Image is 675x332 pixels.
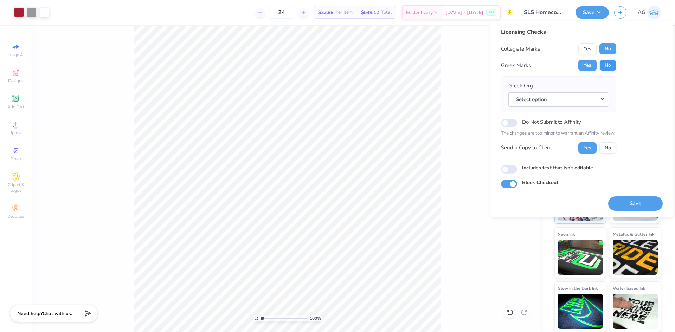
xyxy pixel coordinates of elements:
[522,164,593,171] label: Includes text that isn't editable
[4,182,28,193] span: Clipart & logos
[8,78,24,84] span: Designs
[501,28,616,36] div: Licensing Checks
[7,214,24,219] span: Decorate
[647,6,661,19] img: Aljosh Eyron Garcia
[381,9,392,16] span: Total
[488,10,495,15] span: FREE
[578,142,597,154] button: Yes
[576,6,609,19] button: Save
[599,142,616,154] button: No
[501,144,552,152] div: Send a Copy to Client
[17,310,43,317] strong: Need help?
[599,43,616,54] button: No
[445,9,483,16] span: [DATE] - [DATE]
[638,6,661,19] a: AG
[638,8,645,17] span: AG
[361,9,379,16] span: $549.12
[318,9,333,16] span: $22.88
[522,179,558,186] label: Block Checkout
[558,285,598,292] span: Glow in the Dark Ink
[558,294,603,329] img: Glow in the Dark Ink
[522,117,581,126] label: Do Not Submit to Affinity
[9,130,23,136] span: Upload
[335,9,353,16] span: Per Item
[268,6,295,19] input: – –
[7,104,24,110] span: Add Text
[501,130,616,137] p: The changes are too minor to warrant an Affinity review.
[11,156,21,162] span: Greek
[508,92,609,107] button: Select option
[43,310,72,317] span: Chat with us.
[406,9,433,16] span: Est. Delivery
[608,196,663,211] button: Save
[8,52,24,58] span: Image AI
[501,45,540,53] div: Collegiate Marks
[613,285,645,292] span: Water based Ink
[519,5,570,19] input: Untitled Design
[578,43,597,54] button: Yes
[613,230,654,238] span: Metallic & Glitter Ink
[501,61,531,70] div: Greek Marks
[599,60,616,71] button: No
[558,230,575,238] span: Neon Ink
[578,60,597,71] button: Yes
[558,240,603,275] img: Neon Ink
[613,294,658,329] img: Water based Ink
[613,240,658,275] img: Metallic & Glitter Ink
[310,315,321,321] span: 100 %
[508,82,533,90] label: Greek Org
